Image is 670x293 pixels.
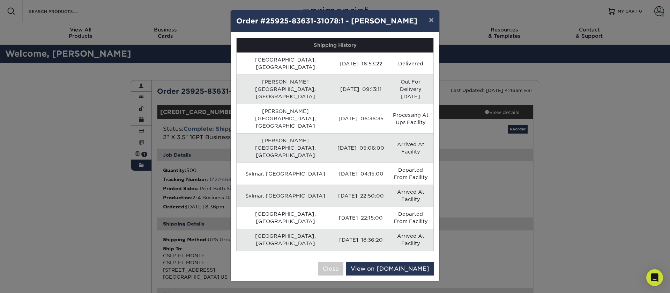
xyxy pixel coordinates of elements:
td: Departed From Facility [388,207,433,229]
td: Arrived At Facility [388,133,433,163]
td: [PERSON_NAME][GEOGRAPHIC_DATA], [GEOGRAPHIC_DATA] [237,74,334,104]
td: Delivered [388,52,433,74]
td: [PERSON_NAME][GEOGRAPHIC_DATA], [GEOGRAPHIC_DATA] [237,133,334,163]
th: Shipping History [237,38,433,52]
td: [DATE] 05:06:00 [334,133,388,163]
td: [DATE] 04:15:00 [334,163,388,185]
td: Sylmar, [GEOGRAPHIC_DATA] [237,185,334,207]
td: [GEOGRAPHIC_DATA], [GEOGRAPHIC_DATA] [237,52,334,74]
td: Arrived At Facility [388,229,433,251]
h4: Order #25925-83631-31078:1 - [PERSON_NAME] [236,16,434,26]
td: [DATE] 22:50:00 [334,185,388,207]
td: [DATE] 18:36:20 [334,229,388,251]
button: Close [318,262,343,276]
a: View on [DOMAIN_NAME] [346,262,434,276]
td: [PERSON_NAME][GEOGRAPHIC_DATA], [GEOGRAPHIC_DATA] [237,104,334,133]
button: × [423,10,439,30]
td: Departed From Facility [388,163,433,185]
td: [GEOGRAPHIC_DATA], [GEOGRAPHIC_DATA] [237,207,334,229]
td: Processing At Ups Facility [388,104,433,133]
td: [DATE] 09:13:11 [334,74,388,104]
td: [DATE] 06:36:35 [334,104,388,133]
div: Open Intercom Messenger [646,269,663,286]
td: Out For Delivery [DATE] [388,74,433,104]
td: [DATE] 22:15:00 [334,207,388,229]
td: Arrived At Facility [388,185,433,207]
td: Sylmar, [GEOGRAPHIC_DATA] [237,163,334,185]
td: [GEOGRAPHIC_DATA], [GEOGRAPHIC_DATA] [237,229,334,251]
td: [DATE] 16:53:22 [334,52,388,74]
